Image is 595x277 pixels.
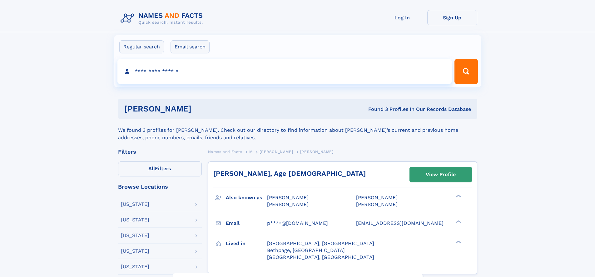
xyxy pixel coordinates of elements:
[410,167,472,182] a: View Profile
[226,238,267,249] h3: Lived in
[213,170,366,177] a: [PERSON_NAME], Age [DEMOGRAPHIC_DATA]
[117,59,452,84] input: search input
[260,150,293,154] span: [PERSON_NAME]
[356,195,398,200] span: [PERSON_NAME]
[267,254,374,260] span: [GEOGRAPHIC_DATA], [GEOGRAPHIC_DATA]
[267,201,309,207] span: [PERSON_NAME]
[300,150,334,154] span: [PERSON_NAME]
[208,148,242,156] a: Names and Facts
[356,201,398,207] span: [PERSON_NAME]
[121,217,149,222] div: [US_STATE]
[454,240,462,244] div: ❯
[280,106,471,113] div: Found 3 Profiles In Our Records Database
[267,195,309,200] span: [PERSON_NAME]
[124,105,280,113] h1: [PERSON_NAME]
[121,249,149,254] div: [US_STATE]
[267,240,374,246] span: [GEOGRAPHIC_DATA], [GEOGRAPHIC_DATA]
[267,247,345,253] span: Bethpage, [GEOGRAPHIC_DATA]
[118,184,202,190] div: Browse Locations
[171,40,210,53] label: Email search
[356,220,444,226] span: [EMAIL_ADDRESS][DOMAIN_NAME]
[121,202,149,207] div: [US_STATE]
[121,264,149,269] div: [US_STATE]
[226,192,267,203] h3: Also known as
[377,10,427,25] a: Log In
[454,220,462,224] div: ❯
[427,10,477,25] a: Sign Up
[148,166,155,171] span: All
[118,161,202,176] label: Filters
[118,10,208,27] img: Logo Names and Facts
[249,150,253,154] span: M
[118,149,202,155] div: Filters
[426,167,456,182] div: View Profile
[118,119,477,141] div: We found 3 profiles for [PERSON_NAME]. Check out our directory to find information about [PERSON_...
[121,233,149,238] div: [US_STATE]
[119,40,164,53] label: Regular search
[454,194,462,198] div: ❯
[249,148,253,156] a: M
[226,218,267,229] h3: Email
[260,148,293,156] a: [PERSON_NAME]
[454,59,478,84] button: Search Button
